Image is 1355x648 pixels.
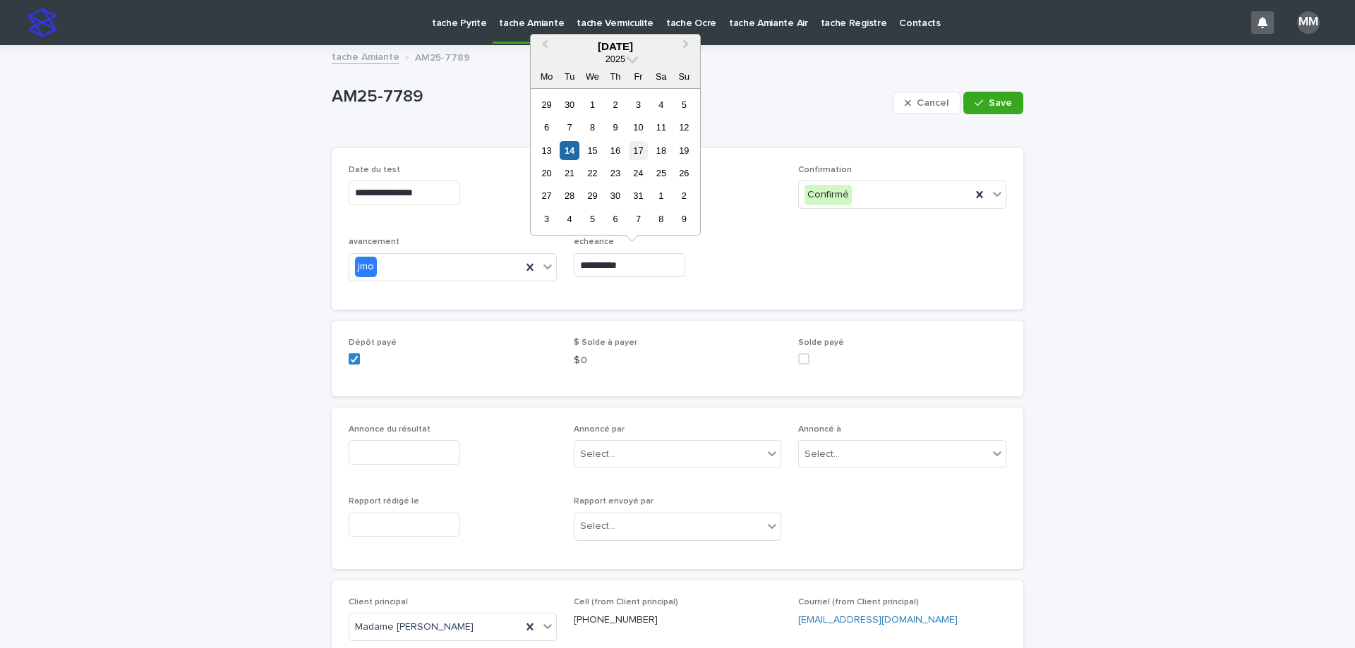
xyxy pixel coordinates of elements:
div: Choose Wednesday, 5 November 2025 [583,209,602,228]
div: Choose Sunday, 2 November 2025 [675,186,694,205]
div: Choose Monday, 6 October 2025 [537,118,556,137]
span: Save [989,98,1012,108]
div: Choose Saturday, 8 November 2025 [651,209,670,228]
div: Choose Friday, 10 October 2025 [629,118,648,137]
div: Choose Thursday, 6 November 2025 [606,209,625,228]
div: Choose Friday, 7 November 2025 [629,209,648,228]
div: Confirmé [805,185,852,205]
span: Dépôt payé [349,338,397,347]
div: Sa [651,67,670,86]
div: Su [675,67,694,86]
div: Choose Saturday, 11 October 2025 [651,118,670,137]
div: Choose Monday, 29 September 2025 [537,95,556,114]
div: Choose Sunday, 9 November 2025 [675,209,694,228]
div: Choose Tuesday, 21 October 2025 [560,164,579,183]
span: Rapport envoyé par [574,497,654,506]
div: Choose Friday, 17 October 2025 [629,141,648,160]
div: Choose Friday, 31 October 2025 [629,186,648,205]
button: Cancel [893,92,960,114]
div: Choose Thursday, 23 October 2025 [606,164,625,183]
div: Choose Tuesday, 14 October 2025 [560,141,579,160]
p: AM25-7789 [332,87,887,107]
span: Annoncé à [798,425,841,434]
div: Choose Sunday, 26 October 2025 [675,164,694,183]
div: Select... [805,447,840,462]
button: Previous Month [532,36,555,59]
p: AM25-7789 [415,49,470,64]
div: Choose Monday, 3 November 2025 [537,209,556,228]
div: Choose Friday, 3 October 2025 [629,95,648,114]
span: Client principal [349,598,408,606]
span: Rapport rédigé le [349,497,419,506]
span: Solde payé [798,338,844,347]
span: Cancel [917,98,948,108]
div: jmo [355,257,377,277]
span: Confirmation [798,166,852,174]
div: Choose Tuesday, 7 October 2025 [560,118,579,137]
div: Choose Saturday, 25 October 2025 [651,164,670,183]
div: Fr [629,67,648,86]
span: Courriel (from Client principal) [798,598,919,606]
div: Choose Monday, 27 October 2025 [537,186,556,205]
div: Choose Thursday, 9 October 2025 [606,118,625,137]
div: Choose Wednesday, 29 October 2025 [583,186,602,205]
div: Choose Wednesday, 22 October 2025 [583,164,602,183]
div: Choose Tuesday, 28 October 2025 [560,186,579,205]
div: Choose Thursday, 2 October 2025 [606,95,625,114]
img: stacker-logo-s-only.png [28,8,56,37]
div: Choose Monday, 13 October 2025 [537,141,556,160]
div: month 2025-10 [535,93,695,231]
div: Mo [537,67,556,86]
div: MM [1297,11,1320,34]
div: Choose Thursday, 30 October 2025 [606,186,625,205]
div: Tu [560,67,579,86]
button: Save [963,92,1023,114]
div: Select... [580,447,615,462]
span: Annonce du résultat [349,425,430,434]
span: Date du test [349,166,400,174]
div: Choose Sunday, 12 October 2025 [675,118,694,137]
p: [PHONE_NUMBER] [574,613,782,628]
div: Choose Saturday, 4 October 2025 [651,95,670,114]
div: Choose Wednesday, 15 October 2025 [583,141,602,160]
span: $ Solde à payer [574,338,637,347]
div: Choose Tuesday, 4 November 2025 [560,209,579,228]
span: Annoncé par [574,425,625,434]
div: Choose Saturday, 1 November 2025 [651,186,670,205]
div: Choose Thursday, 16 October 2025 [606,141,625,160]
a: tache Amiante [332,48,399,64]
span: Cell (from Client principal) [574,598,678,606]
div: Choose Sunday, 5 October 2025 [675,95,694,114]
div: Choose Tuesday, 30 September 2025 [560,95,579,114]
div: We [583,67,602,86]
div: Choose Monday, 20 October 2025 [537,164,556,183]
span: 2025 [606,54,625,64]
div: Select... [580,519,615,534]
p: $ 0 [574,353,782,368]
div: [DATE] [531,40,700,53]
div: Th [606,67,625,86]
a: [EMAIL_ADDRESS][DOMAIN_NAME] [798,615,958,625]
button: Next Month [676,36,699,59]
div: Choose Friday, 24 October 2025 [629,164,648,183]
span: avancement [349,238,399,246]
div: Choose Wednesday, 1 October 2025 [583,95,602,114]
div: Choose Wednesday, 8 October 2025 [583,118,602,137]
div: Choose Saturday, 18 October 2025 [651,141,670,160]
span: Madame [PERSON_NAME] [355,620,474,635]
div: Choose Sunday, 19 October 2025 [675,141,694,160]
